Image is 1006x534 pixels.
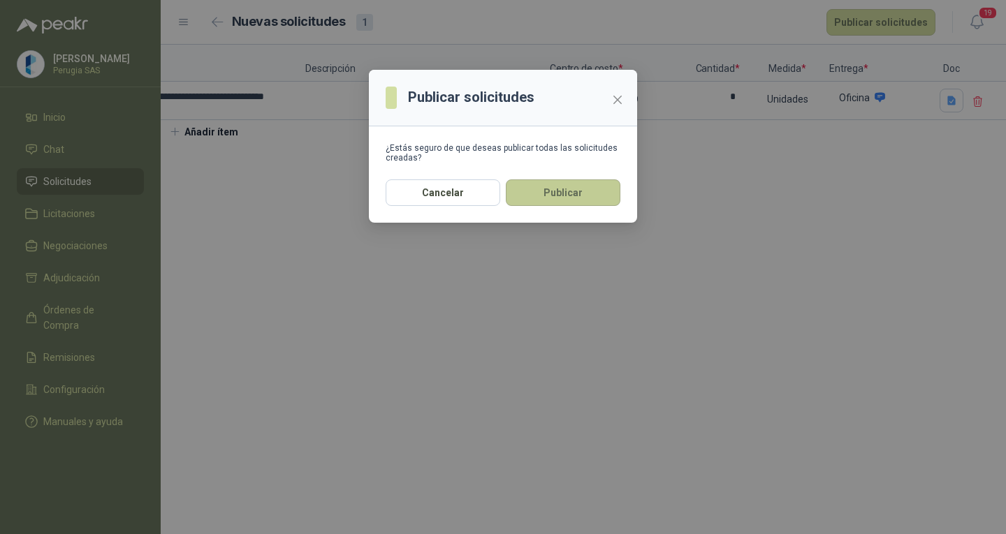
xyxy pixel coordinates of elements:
div: ¿Estás seguro de que deseas publicar todas las solicitudes creadas? [386,143,620,163]
button: Cancelar [386,179,500,206]
button: Close [606,89,629,111]
h3: Publicar solicitudes [408,87,534,108]
span: close [612,94,623,105]
button: Publicar [506,179,620,206]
